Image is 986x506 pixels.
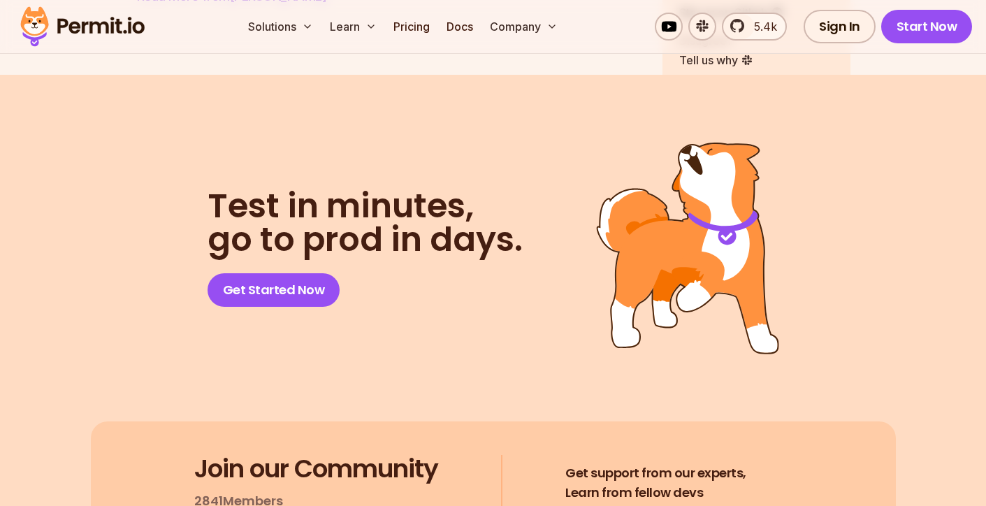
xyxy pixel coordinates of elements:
h4: Learn from fellow devs [565,463,746,503]
a: Sign In [804,10,876,43]
button: Learn [324,13,382,41]
a: Pricing [388,13,435,41]
a: Docs [441,13,479,41]
span: Get support from our experts, [565,463,746,483]
h2: go to prod in days. [208,189,523,256]
img: Permit logo [14,3,151,50]
a: 5.4k [722,13,787,41]
span: 5.4k [746,18,777,35]
a: Tell us why [679,52,753,68]
a: Start Now [881,10,973,43]
button: Solutions [242,13,319,41]
span: Test in minutes, [208,189,523,223]
h3: Join our Community [194,455,438,483]
a: Get Started Now [208,273,340,307]
button: Company [484,13,563,41]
